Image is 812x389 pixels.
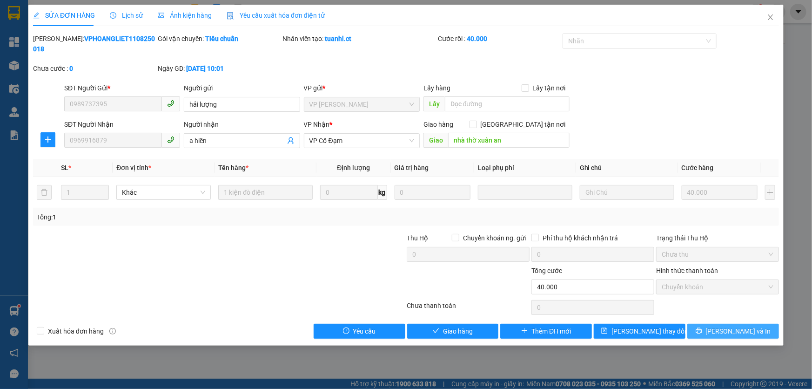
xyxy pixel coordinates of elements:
span: [PERSON_NAME] thay đổi [611,326,686,336]
b: VPHOANGLIET1108250018 [33,35,155,53]
label: Hình thức thanh toán [656,267,718,274]
span: Thu Hộ [407,234,428,242]
span: Tên hàng [218,164,248,171]
span: [GEOGRAPHIC_DATA] tận nơi [477,119,570,130]
span: Giao [423,133,448,148]
span: Lấy tận nơi [529,83,570,93]
span: VP Nhận [304,121,330,128]
button: save[PERSON_NAME] thay đổi [594,324,685,339]
span: Xuất hóa đơn hàng [44,326,107,336]
b: 40.000 [467,35,487,42]
div: Trạng thái Thu Hộ [656,233,779,243]
input: Ghi Chú [580,185,674,200]
span: Lấy hàng [423,84,450,92]
span: phone [167,100,174,107]
input: VD: Bàn, Ghế [218,185,313,200]
span: plus [521,328,528,335]
div: Gói vận chuyển: [158,34,281,44]
span: Chuyển khoản ng. gửi [459,233,530,243]
div: SĐT Người Nhận [64,119,180,130]
div: SĐT Người Gửi [64,83,180,93]
input: 0 [395,185,470,200]
span: Thêm ĐH mới [531,326,571,336]
div: Nhân viên tạo: [282,34,436,44]
div: Ngày GD: [158,63,281,74]
span: Chuyển khoản [662,280,773,294]
th: Loại phụ phí [474,159,576,177]
b: 0 [69,65,73,72]
span: Ảnh kiện hàng [158,12,212,19]
div: [PERSON_NAME]: [33,34,156,54]
span: SL [61,164,68,171]
img: icon [227,12,234,20]
span: Lịch sử [110,12,143,19]
span: kg [378,185,387,200]
span: Cước hàng [682,164,714,171]
input: Dọc đường [448,133,570,148]
span: VP Cổ Đạm [309,134,414,148]
span: picture [158,12,164,19]
span: Giá trị hàng [395,164,429,171]
span: VP Hoàng Liệt [309,97,414,111]
span: Khác [122,185,205,199]
button: delete [37,185,52,200]
span: Chưa thu [662,247,773,261]
div: Cước rồi : [438,34,561,44]
div: VP gửi [304,83,420,93]
span: Phí thu hộ khách nhận trả [539,233,622,243]
span: Đơn vị tính [116,164,151,171]
button: printer[PERSON_NAME] và In [687,324,779,339]
span: save [601,328,608,335]
div: Chưa cước : [33,63,156,74]
input: 0 [682,185,758,200]
b: [DATE] 10:01 [186,65,224,72]
b: Tiêu chuẩn [205,35,238,42]
button: plus [40,132,55,147]
button: Close [758,5,784,31]
div: Người nhận [184,119,300,130]
span: clock-circle [110,12,116,19]
span: Giao hàng [443,326,473,336]
button: plusThêm ĐH mới [500,324,592,339]
span: [PERSON_NAME] và In [706,326,771,336]
span: Định lượng [337,164,370,171]
span: exclamation-circle [343,328,349,335]
button: exclamation-circleYêu cầu [314,324,405,339]
div: Chưa thanh toán [406,300,531,317]
span: printer [696,328,702,335]
span: check [433,328,439,335]
span: close [767,14,774,21]
span: user-add [287,137,295,144]
span: edit [33,12,40,19]
span: Tổng cước [531,267,562,274]
th: Ghi chú [576,159,678,177]
span: Giao hàng [423,121,453,128]
span: Yêu cầu xuất hóa đơn điện tử [227,12,325,19]
b: tuanhl.ct [325,35,352,42]
span: SỬA ĐƠN HÀNG [33,12,95,19]
span: phone [167,136,174,143]
span: Lấy [423,96,445,111]
div: Tổng: 1 [37,212,314,222]
div: Người gửi [184,83,300,93]
button: checkGiao hàng [407,324,499,339]
button: plus [765,185,775,200]
span: info-circle [109,328,116,334]
input: Dọc đường [445,96,570,111]
span: plus [41,136,55,143]
span: Yêu cầu [353,326,376,336]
